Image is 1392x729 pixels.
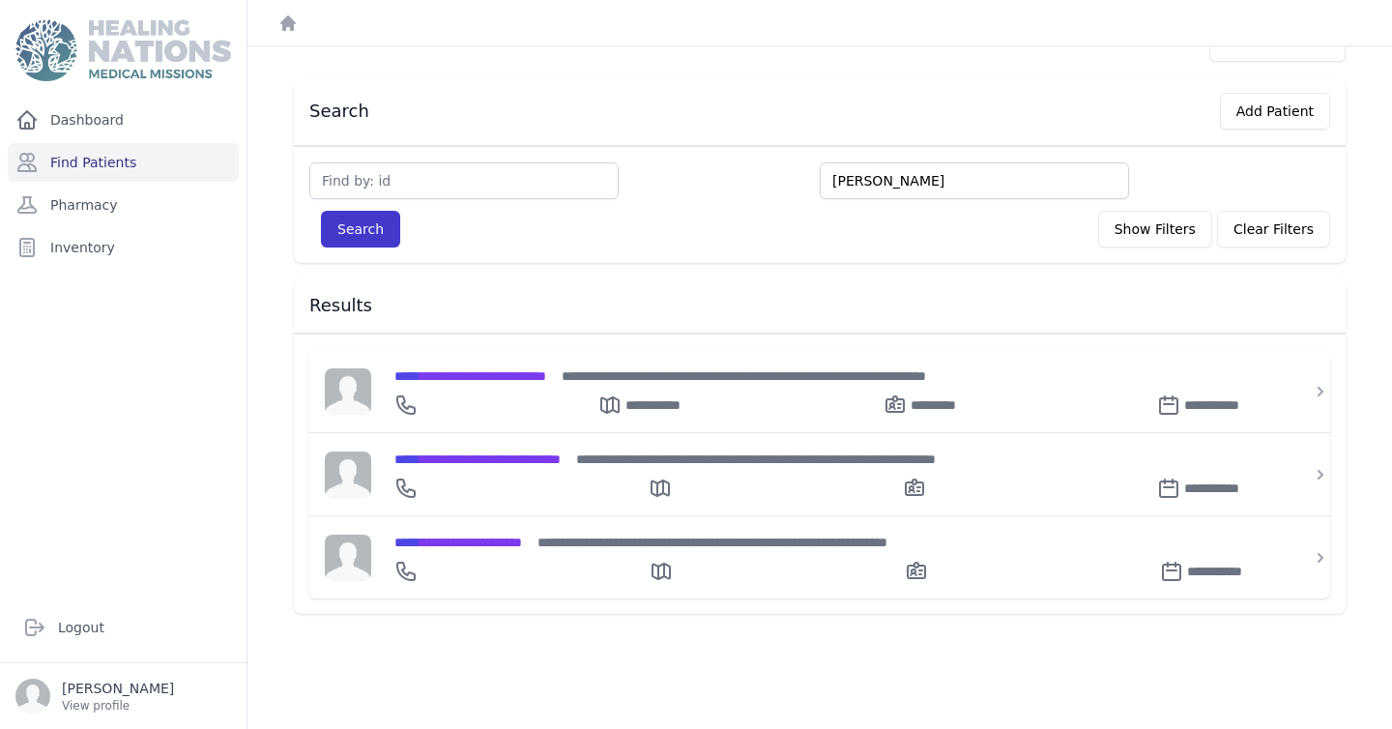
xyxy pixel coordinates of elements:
[8,143,239,182] a: Find Patients
[1217,211,1330,248] button: Clear Filters
[62,698,174,714] p: View profile
[15,608,231,647] a: Logout
[820,162,1129,199] input: Search by: name, government id or phone
[1098,211,1212,248] button: Show Filters
[321,211,400,248] button: Search
[309,100,369,123] h3: Search
[15,19,230,81] img: Medical Missions EMR
[8,101,239,139] a: Dashboard
[8,186,239,224] a: Pharmacy
[309,294,1330,317] h3: Results
[15,679,231,714] a: [PERSON_NAME] View profile
[325,535,371,581] img: person-242608b1a05df3501eefc295dc1bc67a.jpg
[62,679,174,698] p: [PERSON_NAME]
[8,228,239,267] a: Inventory
[325,368,371,415] img: person-242608b1a05df3501eefc295dc1bc67a.jpg
[1220,93,1330,130] button: Add Patient
[325,452,371,498] img: person-242608b1a05df3501eefc295dc1bc67a.jpg
[309,162,619,199] input: Find by: id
